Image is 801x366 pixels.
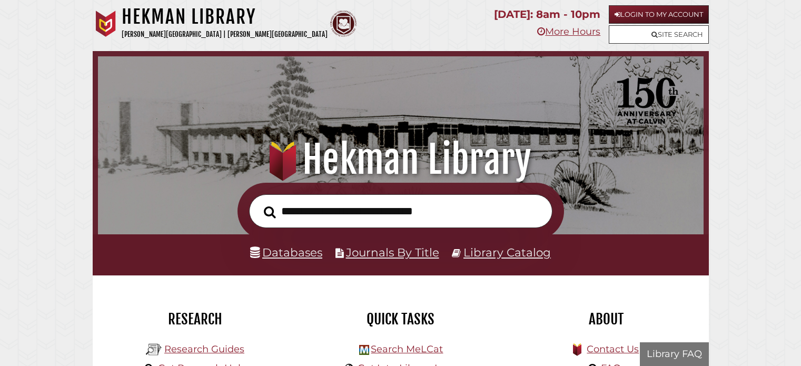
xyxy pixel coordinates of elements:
a: Library Catalog [463,245,551,259]
h2: Research [101,310,290,328]
a: Journals By Title [346,245,439,259]
img: Calvin Theological Seminary [330,11,357,37]
a: Login to My Account [609,5,709,24]
p: [DATE]: 8am - 10pm [494,5,600,24]
a: Databases [250,245,322,259]
h2: Quick Tasks [306,310,496,328]
h2: About [511,310,701,328]
a: Search MeLCat [371,343,443,355]
h1: Hekman Library [110,136,691,183]
p: [PERSON_NAME][GEOGRAPHIC_DATA] | [PERSON_NAME][GEOGRAPHIC_DATA] [122,28,328,41]
img: Calvin University [93,11,119,37]
button: Search [259,203,281,221]
i: Search [264,205,276,218]
a: Contact Us [587,343,639,355]
a: Site Search [609,25,709,44]
img: Hekman Library Logo [359,345,369,355]
img: Hekman Library Logo [146,342,162,358]
a: Research Guides [164,343,244,355]
a: More Hours [537,26,600,37]
h1: Hekman Library [122,5,328,28]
